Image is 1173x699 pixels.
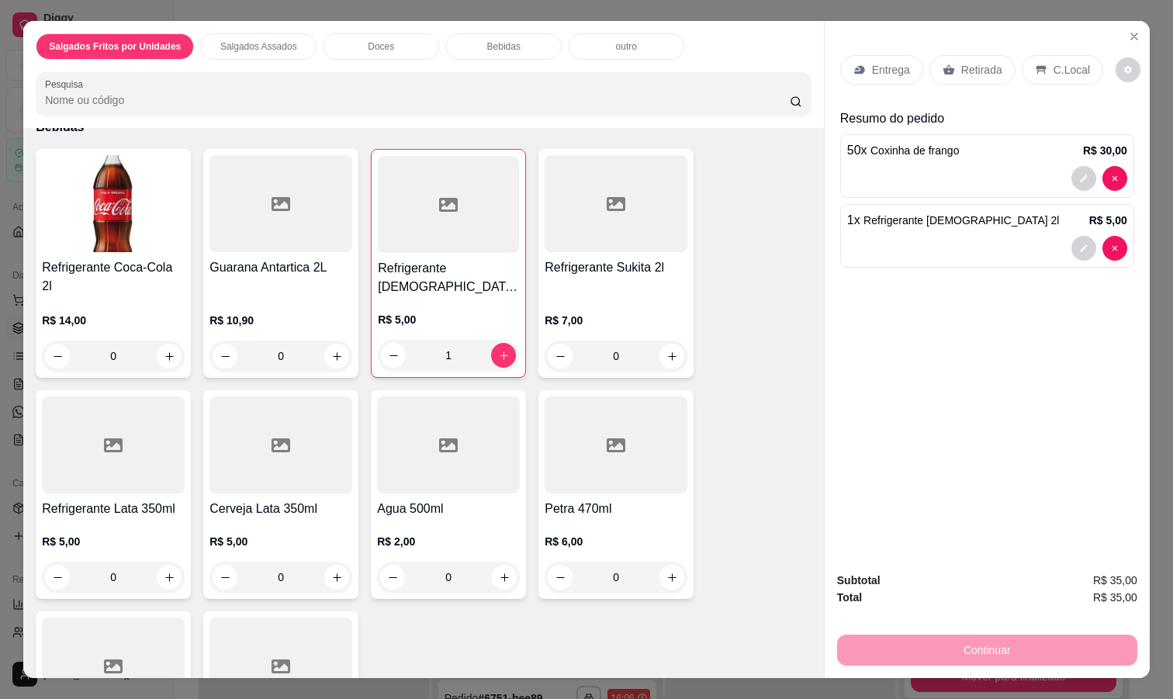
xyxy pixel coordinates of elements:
p: R$ 5,00 [209,534,352,549]
p: 50 x [847,141,960,160]
p: R$ 5,00 [1089,213,1127,228]
p: Salgados Fritos por Unidades [49,40,181,53]
img: product-image [42,155,185,252]
button: increase-product-quantity [491,343,516,368]
button: increase-product-quantity [659,344,684,369]
h4: Refrigerante Coca-Cola 2l [42,258,185,296]
button: decrease-product-quantity [548,565,573,590]
p: outro [616,40,637,53]
p: R$ 6,00 [545,534,687,549]
span: Refrigerante [DEMOGRAPHIC_DATA] 2l [863,214,1059,227]
button: decrease-product-quantity [1071,166,1096,191]
h4: Petra 470ml [545,500,687,518]
strong: Subtotal [837,574,881,587]
p: R$ 7,00 [545,313,687,328]
label: Pesquisa [45,78,88,91]
strong: Total [837,591,862,604]
span: R$ 35,00 [1093,572,1137,589]
button: increase-product-quantity [324,565,349,590]
p: R$ 10,90 [209,313,352,328]
button: decrease-product-quantity [1102,166,1127,191]
h4: Agua 500ml [377,500,520,518]
button: decrease-product-quantity [1102,236,1127,261]
button: decrease-product-quantity [548,344,573,369]
button: decrease-product-quantity [45,344,70,369]
p: 1 x [847,211,1060,230]
p: R$ 14,00 [42,313,185,328]
p: R$ 5,00 [378,312,519,327]
button: decrease-product-quantity [380,565,405,590]
p: R$ 2,00 [377,534,520,549]
h4: Refrigerante Sukita 2l [545,258,687,277]
input: Pesquisa [45,92,790,108]
button: Close [1122,24,1147,49]
p: Doces [368,40,394,53]
button: increase-product-quantity [492,565,517,590]
button: decrease-product-quantity [381,343,406,368]
button: decrease-product-quantity [45,565,70,590]
p: Bebidas [487,40,521,53]
button: increase-product-quantity [659,565,684,590]
h4: Guarana Antartica 2L [209,258,352,277]
span: R$ 35,00 [1093,589,1137,606]
p: C.Local [1054,62,1090,78]
span: Coxinha de frango [870,144,959,157]
button: decrease-product-quantity [1116,57,1140,82]
p: R$ 5,00 [42,534,185,549]
button: decrease-product-quantity [213,344,237,369]
p: Entrega [872,62,910,78]
button: increase-product-quantity [157,565,182,590]
p: Salgados Assados [220,40,297,53]
button: increase-product-quantity [324,344,349,369]
p: Retirada [961,62,1002,78]
h4: Refrigerante Lata 350ml [42,500,185,518]
p: R$ 30,00 [1083,143,1127,158]
button: decrease-product-quantity [1071,236,1096,261]
p: Resumo do pedido [840,109,1134,128]
button: increase-product-quantity [157,344,182,369]
button: decrease-product-quantity [213,565,237,590]
h4: Cerveja Lata 350ml [209,500,352,518]
h4: Refrigerante [DEMOGRAPHIC_DATA] 2l [378,259,519,296]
